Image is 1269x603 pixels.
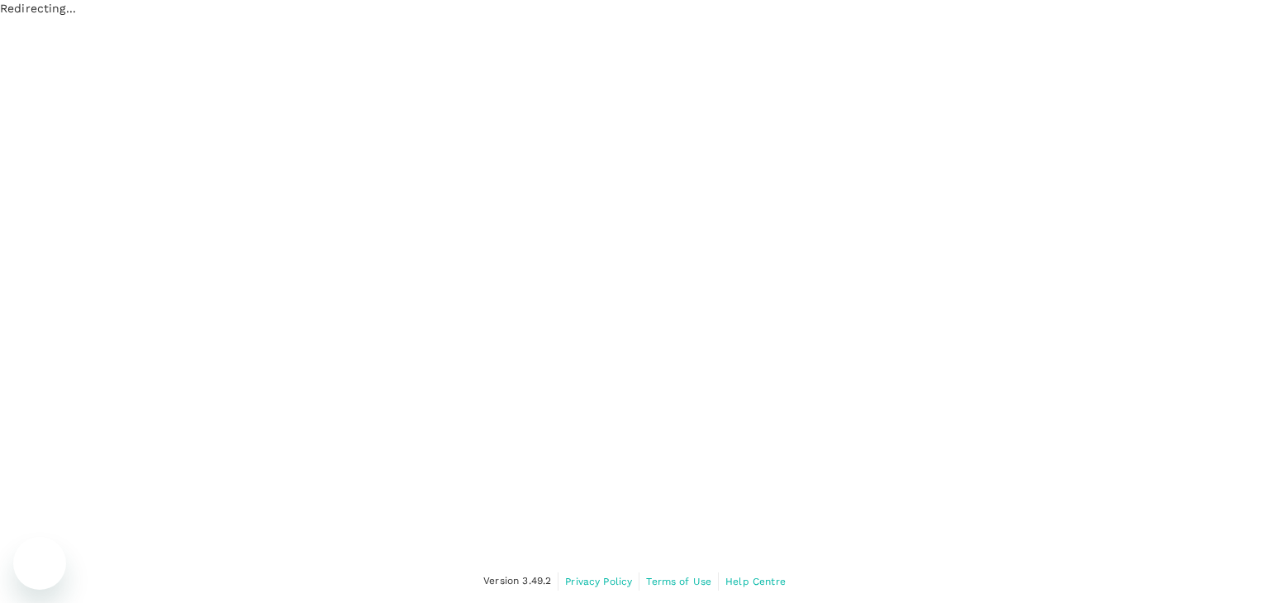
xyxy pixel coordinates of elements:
[646,572,711,591] a: Terms of Use
[565,572,632,591] a: Privacy Policy
[725,576,786,587] span: Help Centre
[483,573,551,590] span: Version 3.49.2
[13,537,66,590] iframe: Button to launch messaging window
[646,576,711,587] span: Terms of Use
[725,572,786,591] a: Help Centre
[565,576,632,587] span: Privacy Policy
